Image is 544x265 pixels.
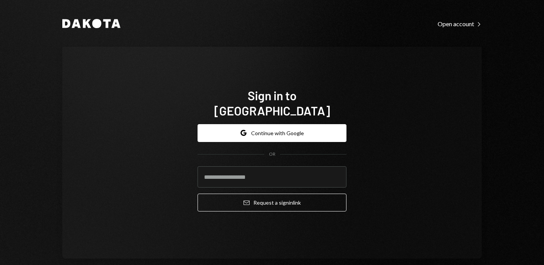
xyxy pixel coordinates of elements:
button: Continue with Google [198,124,346,142]
div: Open account [438,20,482,28]
div: OR [269,151,275,158]
button: Request a signinlink [198,194,346,211]
h1: Sign in to [GEOGRAPHIC_DATA] [198,88,346,118]
a: Open account [438,19,482,28]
